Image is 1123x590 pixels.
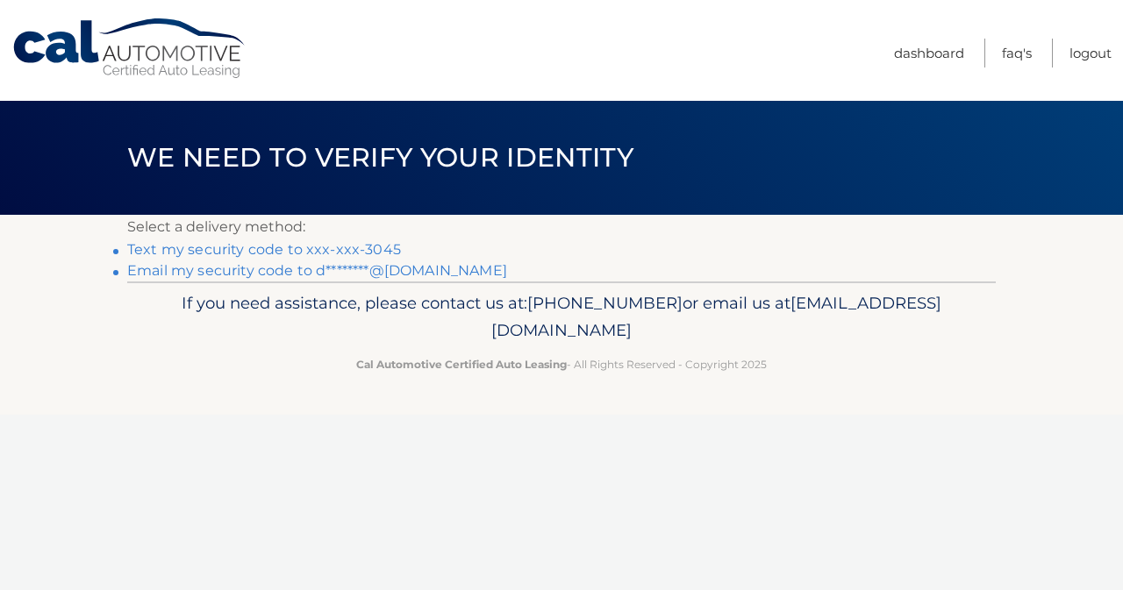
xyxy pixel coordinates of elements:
a: Text my security code to xxx-xxx-3045 [127,241,401,258]
a: Cal Automotive [11,18,248,80]
span: We need to verify your identity [127,141,633,174]
a: Email my security code to d********@[DOMAIN_NAME] [127,262,507,279]
p: If you need assistance, please contact us at: or email us at [139,289,984,345]
a: Dashboard [894,39,964,68]
p: - All Rights Reserved - Copyright 2025 [139,355,984,373]
a: Logout [1069,39,1112,68]
p: Select a delivery method: [127,215,996,239]
strong: Cal Automotive Certified Auto Leasing [356,358,567,371]
a: FAQ's [1002,39,1032,68]
span: [PHONE_NUMBER] [527,293,683,313]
